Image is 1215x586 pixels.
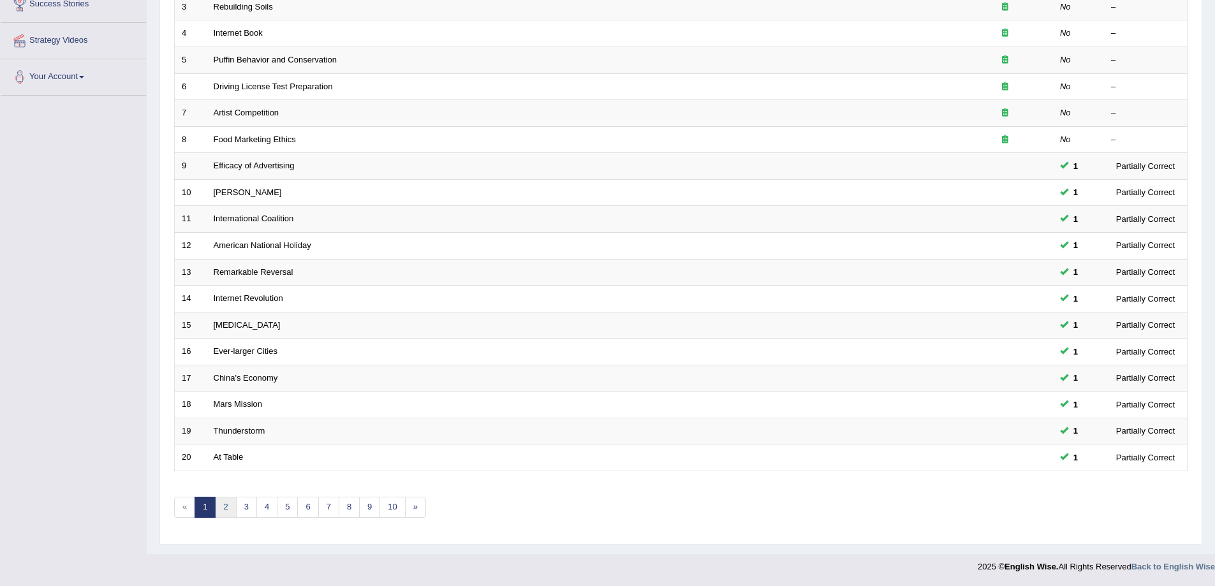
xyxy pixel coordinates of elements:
[174,497,195,518] span: «
[964,134,1046,146] div: Exam occurring question
[214,2,273,11] a: Rebuilding Soils
[175,206,207,233] td: 11
[1,59,146,91] a: Your Account
[1060,135,1071,144] em: No
[405,497,426,518] a: »
[1060,108,1071,117] em: No
[964,1,1046,13] div: Exam occurring question
[175,73,207,100] td: 6
[1111,451,1180,464] div: Partially Correct
[214,28,263,38] a: Internet Book
[1111,345,1180,358] div: Partially Correct
[1111,371,1180,385] div: Partially Correct
[175,418,207,444] td: 19
[964,54,1046,66] div: Exam occurring question
[964,107,1046,119] div: Exam occurring question
[1068,371,1083,385] span: You can still take this question
[214,346,277,356] a: Ever-larger Cities
[175,20,207,47] td: 4
[214,240,311,250] a: American National Holiday
[214,267,293,277] a: Remarkable Reversal
[964,81,1046,93] div: Exam occurring question
[214,82,333,91] a: Driving License Test Preparation
[175,286,207,312] td: 14
[214,135,296,144] a: Food Marketing Ethics
[964,27,1046,40] div: Exam occurring question
[175,259,207,286] td: 13
[359,497,380,518] a: 9
[339,497,360,518] a: 8
[1068,398,1083,411] span: You can still take this question
[1111,134,1180,146] div: –
[1111,398,1180,411] div: Partially Correct
[175,444,207,471] td: 20
[1131,562,1215,571] a: Back to English Wise
[214,373,278,383] a: China's Economy
[214,399,263,409] a: Mars Mission
[214,426,265,436] a: Thunderstorm
[1,23,146,55] a: Strategy Videos
[214,214,294,223] a: International Coalition
[1111,318,1180,332] div: Partially Correct
[1111,238,1180,252] div: Partially Correct
[1068,186,1083,199] span: You can still take this question
[1068,292,1083,305] span: You can still take this question
[1111,107,1180,119] div: –
[1005,562,1058,571] strong: English Wise.
[214,55,337,64] a: Puffin Behavior and Conservation
[1068,265,1083,279] span: You can still take this question
[175,365,207,392] td: 17
[195,497,216,518] a: 1
[175,232,207,259] td: 12
[1068,451,1083,464] span: You can still take this question
[1068,318,1083,332] span: You can still take this question
[1111,159,1180,173] div: Partially Correct
[1111,292,1180,305] div: Partially Correct
[1060,2,1071,11] em: No
[1111,1,1180,13] div: –
[175,153,207,180] td: 9
[175,126,207,153] td: 8
[214,108,279,117] a: Artist Competition
[1060,28,1071,38] em: No
[1111,27,1180,40] div: –
[1111,265,1180,279] div: Partially Correct
[1111,212,1180,226] div: Partially Correct
[1068,212,1083,226] span: You can still take this question
[1068,345,1083,358] span: You can still take this question
[175,339,207,365] td: 16
[215,497,236,518] a: 2
[175,179,207,206] td: 10
[1068,238,1083,252] span: You can still take this question
[214,187,282,197] a: [PERSON_NAME]
[214,161,295,170] a: Efficacy of Advertising
[297,497,318,518] a: 6
[175,100,207,127] td: 7
[1111,186,1180,199] div: Partially Correct
[175,392,207,418] td: 18
[214,452,244,462] a: At Table
[256,497,277,518] a: 4
[1060,82,1071,91] em: No
[1111,81,1180,93] div: –
[214,320,281,330] a: [MEDICAL_DATA]
[175,312,207,339] td: 15
[1068,424,1083,437] span: You can still take this question
[1068,159,1083,173] span: You can still take this question
[978,554,1215,573] div: 2025 © All Rights Reserved
[175,47,207,74] td: 5
[379,497,405,518] a: 10
[1111,424,1180,437] div: Partially Correct
[236,497,257,518] a: 3
[214,293,283,303] a: Internet Revolution
[1060,55,1071,64] em: No
[1111,54,1180,66] div: –
[318,497,339,518] a: 7
[277,497,298,518] a: 5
